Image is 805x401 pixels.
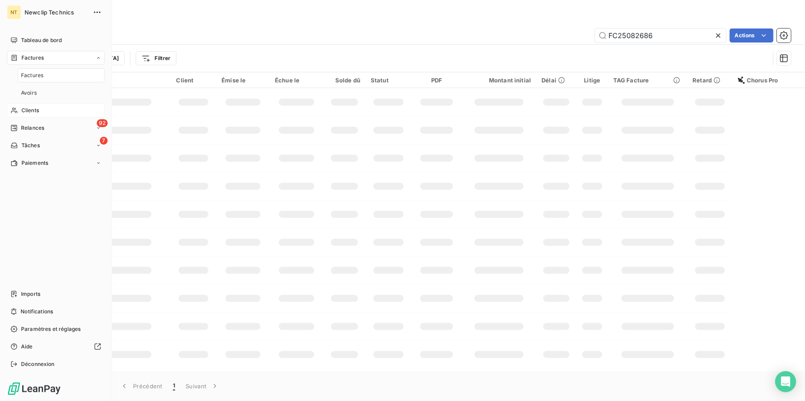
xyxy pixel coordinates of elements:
[738,77,800,84] div: Chorus Pro
[97,119,108,127] span: 92
[21,106,39,114] span: Clients
[275,77,318,84] div: Échue le
[371,77,406,84] div: Statut
[21,54,44,62] span: Factures
[7,5,21,19] div: NT
[7,382,61,396] img: Logo LeanPay
[21,360,55,368] span: Déconnexion
[595,28,726,43] input: Rechercher
[730,28,773,43] button: Actions
[467,77,531,84] div: Montant initial
[25,9,88,16] span: Newclip Technics
[176,77,211,84] div: Client
[21,290,40,298] span: Imports
[21,142,40,149] span: Tâches
[180,377,225,395] button: Suivant
[221,77,264,84] div: Émise le
[775,371,796,392] div: Open Intercom Messenger
[21,36,62,44] span: Tableau de bord
[329,77,360,84] div: Solde dû
[173,382,175,390] span: 1
[115,377,168,395] button: Précédent
[100,137,108,145] span: 7
[7,340,105,354] a: Aide
[417,77,457,84] div: PDF
[582,77,603,84] div: Litige
[541,77,571,84] div: Délai
[21,159,48,167] span: Paiements
[613,77,682,84] div: TAG Facture
[21,89,37,97] span: Avoirs
[21,325,81,333] span: Paramètres et réglages
[136,51,176,65] button: Filtrer
[168,377,180,395] button: 1
[693,77,728,84] div: Retard
[21,308,53,316] span: Notifications
[21,343,33,351] span: Aide
[21,71,43,79] span: Factures
[21,124,44,132] span: Relances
